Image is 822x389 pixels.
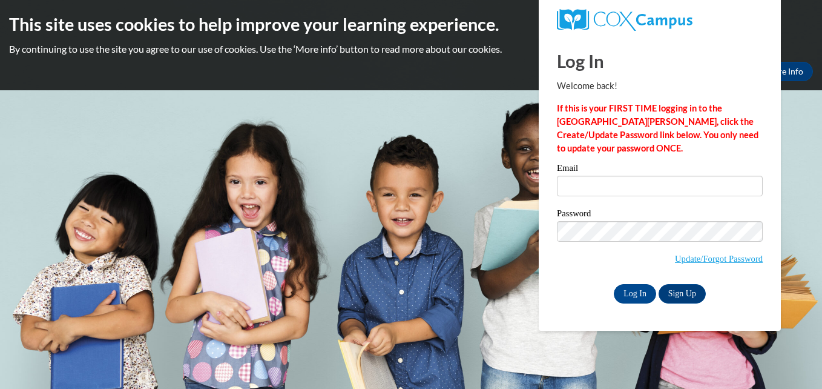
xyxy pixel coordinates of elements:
[557,209,763,221] label: Password
[614,284,656,304] input: Log In
[557,103,758,153] strong: If this is your FIRST TIME logging in to the [GEOGRAPHIC_DATA][PERSON_NAME], click the Create/Upd...
[557,9,692,31] img: COX Campus
[9,12,813,36] h2: This site uses cookies to help improve your learning experience.
[557,79,763,93] p: Welcome back!
[9,42,813,56] p: By continuing to use the site you agree to our use of cookies. Use the ‘More info’ button to read...
[675,254,763,264] a: Update/Forgot Password
[557,48,763,73] h1: Log In
[659,284,706,304] a: Sign Up
[756,62,813,81] a: More Info
[557,164,763,176] label: Email
[557,9,763,31] a: COX Campus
